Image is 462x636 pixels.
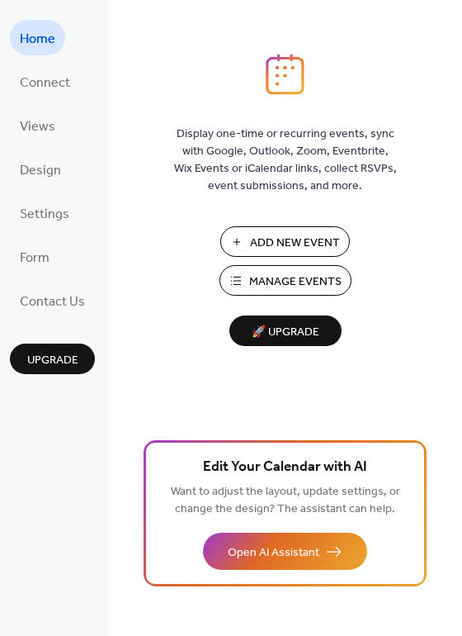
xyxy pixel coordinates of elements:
[20,245,49,271] span: Form
[10,20,65,55] a: Home
[10,64,80,99] a: Connect
[20,70,70,96] span: Connect
[10,195,79,230] a: Settings
[203,456,367,479] span: Edit Your Calendar with AI
[239,321,332,344] span: 🚀 Upgrade
[10,107,65,143] a: Views
[20,158,61,183] span: Design
[20,114,55,140] span: Views
[20,202,69,227] span: Settings
[171,481,400,520] span: Want to adjust the layout, update settings, or change the design? The assistant can help.
[10,344,95,374] button: Upgrade
[228,544,319,562] span: Open AI Assistant
[229,316,342,346] button: 🚀 Upgrade
[174,126,397,195] span: Display one-time or recurring events, sync with Google, Outlook, Zoom, Eventbrite, Wix Events or ...
[27,352,78,369] span: Upgrade
[250,235,340,252] span: Add New Event
[249,273,342,291] span: Manage Events
[219,265,351,296] button: Manage Events
[266,54,304,95] img: logo_icon.svg
[203,533,367,570] button: Open AI Assistant
[10,282,95,318] a: Contact Us
[20,26,55,52] span: Home
[20,289,85,315] span: Contact Us
[10,239,59,274] a: Form
[220,226,350,257] button: Add New Event
[10,151,71,187] a: Design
